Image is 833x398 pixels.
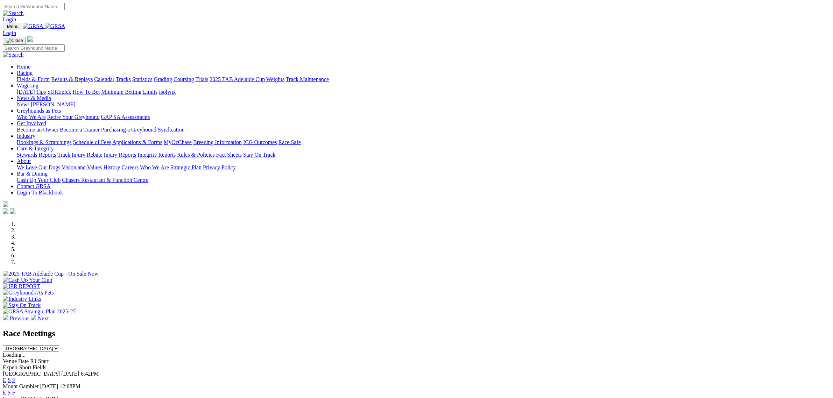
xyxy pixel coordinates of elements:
a: About [17,158,31,164]
a: F [12,377,15,383]
span: [DATE] [61,371,79,377]
a: SUREpick [47,89,71,95]
div: About [17,164,830,171]
input: Search [3,3,65,10]
a: Login To Blackbook [17,190,63,196]
a: Login [3,30,16,36]
span: 6:42PM [81,371,99,377]
a: Statistics [132,76,153,82]
a: Careers [121,164,139,170]
img: GRSA Strategic Plan 2025-27 [3,308,76,315]
a: Chasers Restaurant & Function Centre [62,177,148,183]
a: Wagering [17,83,38,88]
a: Integrity Reports [137,152,176,158]
a: Strategic Plan [170,164,202,170]
input: Search [3,44,65,52]
span: Fields [33,364,46,370]
a: Trials [195,76,208,82]
a: Fact Sheets [216,152,242,158]
h2: Race Meetings [3,329,830,338]
a: Who We Are [17,114,46,120]
a: Track Maintenance [286,76,329,82]
a: Isolynx [159,89,176,95]
img: Close [6,38,23,43]
img: GRSA [23,23,43,29]
a: [DATE] Tips [17,89,46,95]
a: Retire Your Greyhound [47,114,100,120]
a: How To Bet [73,89,100,95]
a: F [12,390,15,396]
a: E [3,377,6,383]
img: twitter.svg [10,208,15,214]
a: Privacy Policy [203,164,236,170]
span: Next [38,315,49,321]
a: Track Injury Rebate [57,152,102,158]
div: Bar & Dining [17,177,830,183]
a: S [8,377,11,383]
a: Schedule of Fees [73,139,111,145]
a: ICG Outcomes [243,139,277,145]
img: Greyhounds As Pets [3,290,54,296]
span: Venue [3,358,17,364]
a: Cash Up Your Club [17,177,61,183]
a: Breeding Information [193,139,242,145]
a: Racing [17,70,33,76]
a: Calendar [94,76,114,82]
a: Home [17,64,30,70]
img: Industry Links [3,296,41,302]
a: Weights [266,76,284,82]
span: Menu [7,24,19,29]
img: Stay On Track [3,302,41,308]
img: logo-grsa-white.png [3,201,8,207]
span: [DATE] [40,383,58,389]
a: Results & Replays [51,76,93,82]
a: Stewards Reports [17,152,56,158]
div: Racing [17,76,830,83]
a: Race Safe [278,139,301,145]
img: Cash Up Your Club [3,277,52,283]
a: Become an Owner [17,127,58,133]
span: Date [18,358,29,364]
span: [GEOGRAPHIC_DATA] [3,371,60,377]
span: R1 Start [30,358,49,364]
a: Syndication [158,127,184,133]
a: Get Involved [17,120,46,126]
a: Stay On Track [243,152,275,158]
a: History [103,164,120,170]
a: Previous [3,315,31,321]
img: Search [3,52,24,58]
img: IER REPORT [3,283,40,290]
span: 12:08PM [59,383,80,389]
a: Purchasing a Greyhound [101,127,156,133]
button: Toggle navigation [3,37,26,44]
a: S [8,390,11,396]
a: Bookings & Scratchings [17,139,71,145]
a: 2025 TAB Adelaide Cup [210,76,265,82]
a: Minimum Betting Limits [101,89,157,95]
a: Fields & Form [17,76,50,82]
a: Greyhounds as Pets [17,108,61,114]
a: MyOzChase [164,139,192,145]
span: Short [19,364,31,370]
a: Who We Are [140,164,169,170]
span: Loading... [3,352,26,358]
a: Vision and Values [62,164,102,170]
img: 2025 TAB Adelaide Cup - On Sale Now [3,271,99,277]
img: chevron-left-pager-white.svg [3,315,8,320]
a: Coursing [174,76,194,82]
a: Login [3,16,16,22]
a: Contact GRSA [17,183,50,189]
a: Next [31,315,49,321]
img: Search [3,10,24,16]
a: Tracks [116,76,131,82]
a: We Love Our Dogs [17,164,60,170]
div: Industry [17,139,830,145]
div: Wagering [17,89,830,95]
a: Rules & Policies [177,152,215,158]
img: GRSA [45,23,65,29]
a: News [17,101,29,107]
a: [PERSON_NAME] [31,101,75,107]
a: News & Media [17,95,51,101]
a: Bar & Dining [17,171,48,177]
a: Care & Integrity [17,145,54,151]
